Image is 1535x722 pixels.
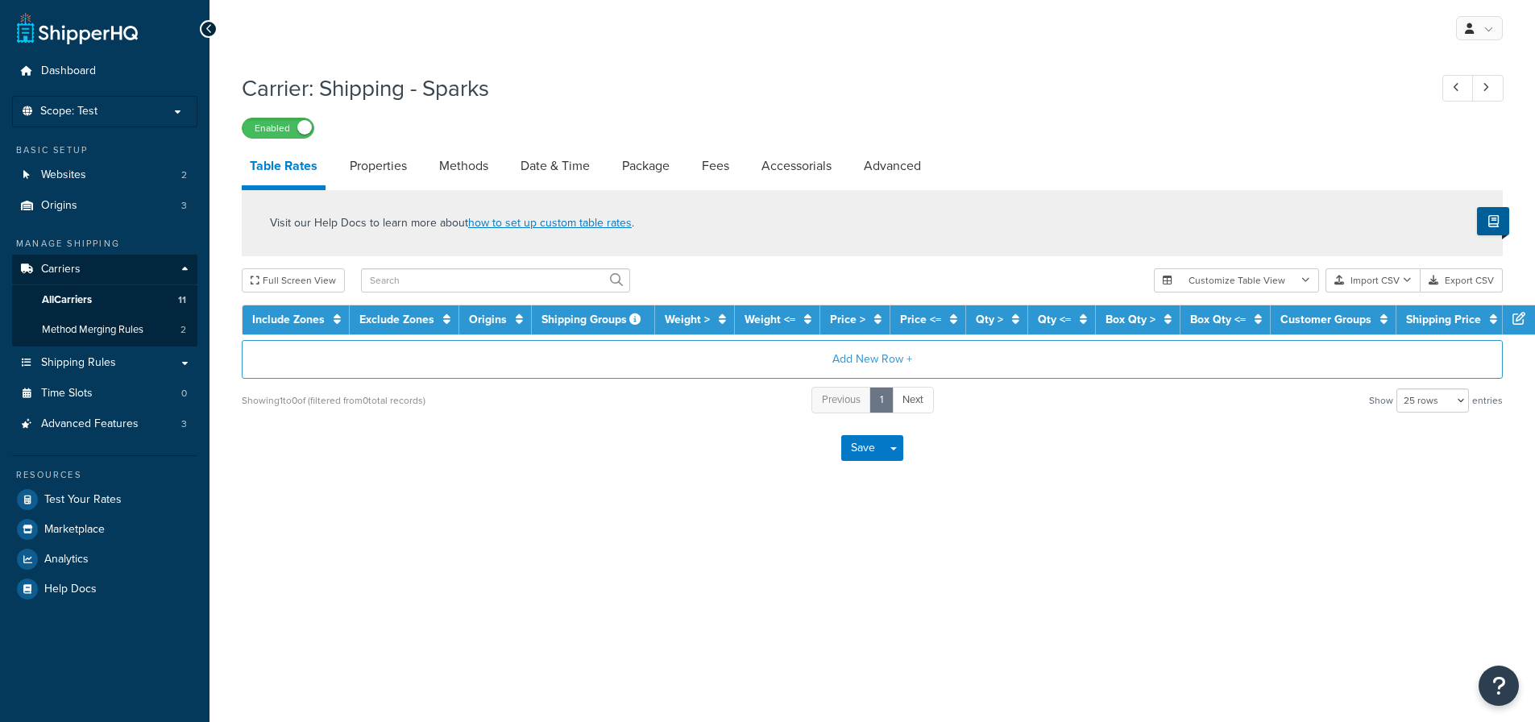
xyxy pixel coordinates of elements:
[12,575,197,604] a: Help Docs
[468,214,632,231] a: how to set up custom table rates
[44,493,122,507] span: Test Your Rates
[469,311,507,328] a: Origins
[12,191,197,221] li: Origins
[181,168,187,182] span: 2
[12,485,197,514] a: Test Your Rates
[900,311,941,328] a: Price <=
[1154,268,1319,293] button: Customize Table View
[12,379,197,409] li: Time Slots
[1106,311,1155,328] a: Box Qty >
[361,268,630,293] input: Search
[252,311,325,328] a: Include Zones
[745,311,795,328] a: Weight <=
[41,356,116,370] span: Shipping Rules
[12,191,197,221] a: Origins3
[12,160,197,190] a: Websites2
[1038,311,1071,328] a: Qty <=
[12,348,197,378] a: Shipping Rules
[342,147,415,185] a: Properties
[44,583,97,596] span: Help Docs
[512,147,598,185] a: Date & Time
[1280,311,1371,328] a: Customer Groups
[12,379,197,409] a: Time Slots0
[12,143,197,157] div: Basic Setup
[1479,666,1519,706] button: Open Resource Center
[1477,207,1509,235] button: Show Help Docs
[41,417,139,431] span: Advanced Features
[892,387,934,413] a: Next
[1472,75,1504,102] a: Next Record
[1406,311,1481,328] a: Shipping Price
[44,523,105,537] span: Marketplace
[976,311,1003,328] a: Qty >
[270,214,634,232] p: Visit our Help Docs to learn more about .
[12,468,197,482] div: Resources
[181,417,187,431] span: 3
[181,387,187,400] span: 0
[12,409,197,439] li: Advanced Features
[869,387,894,413] a: 1
[431,147,496,185] a: Methods
[830,311,865,328] a: Price >
[12,237,197,251] div: Manage Shipping
[42,293,92,307] span: All Carriers
[12,315,197,345] li: Method Merging Rules
[242,389,425,412] div: Showing 1 to 0 of (filtered from 0 total records)
[811,387,871,413] a: Previous
[694,147,737,185] a: Fees
[242,73,1413,104] h1: Carrier: Shipping - Sparks
[12,160,197,190] li: Websites
[243,118,313,138] label: Enabled
[841,435,885,461] button: Save
[532,305,655,334] th: Shipping Groups
[40,105,97,118] span: Scope: Test
[12,255,197,346] li: Carriers
[1472,389,1503,412] span: entries
[41,64,96,78] span: Dashboard
[41,387,93,400] span: Time Slots
[1190,311,1246,328] a: Box Qty <=
[12,515,197,544] a: Marketplace
[180,323,186,337] span: 2
[41,263,81,276] span: Carriers
[753,147,840,185] a: Accessorials
[242,147,326,190] a: Table Rates
[1325,268,1421,293] button: Import CSV
[12,545,197,574] a: Analytics
[614,147,678,185] a: Package
[12,285,197,315] a: AllCarriers11
[41,168,86,182] span: Websites
[42,323,143,337] span: Method Merging Rules
[856,147,929,185] a: Advanced
[12,255,197,284] a: Carriers
[665,311,710,328] a: Weight >
[12,56,197,86] a: Dashboard
[242,268,345,293] button: Full Screen View
[1421,268,1503,293] button: Export CSV
[12,409,197,439] a: Advanced Features3
[12,315,197,345] a: Method Merging Rules2
[242,340,1503,379] button: Add New Row +
[822,392,861,407] span: Previous
[178,293,186,307] span: 11
[1442,75,1474,102] a: Previous Record
[1369,389,1393,412] span: Show
[41,199,77,213] span: Origins
[359,311,434,328] a: Exclude Zones
[44,553,89,566] span: Analytics
[181,199,187,213] span: 3
[902,392,923,407] span: Next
